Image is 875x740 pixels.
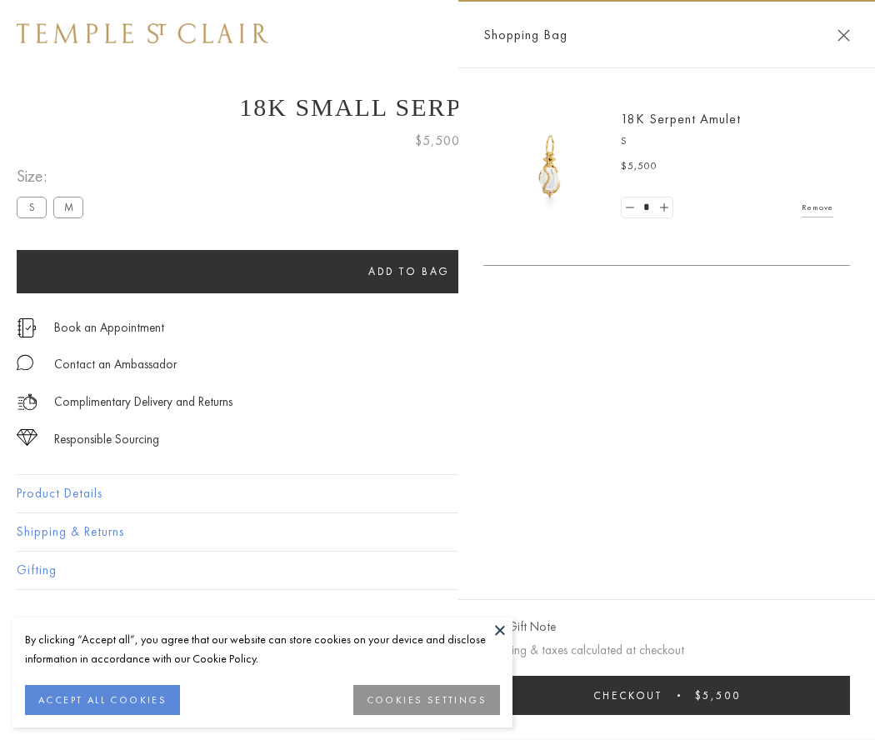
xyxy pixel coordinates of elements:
label: S [17,197,47,217]
p: Complimentary Delivery and Returns [54,392,232,412]
img: icon_appointment.svg [17,318,37,337]
div: Contact an Ambassador [54,354,177,375]
button: Gifting [17,552,858,589]
label: M [53,197,83,217]
p: Shipping & taxes calculated at checkout [483,640,850,661]
img: Temple St. Clair [17,23,268,43]
span: Shopping Bag [483,24,567,46]
span: $5,500 [415,130,460,152]
a: Remove [802,198,833,217]
button: Product Details [17,475,858,512]
div: By clicking “Accept all”, you agree that our website can store cookies on your device and disclos... [25,630,500,668]
h1: 18K Small Serpent Amulet [17,93,858,122]
img: icon_delivery.svg [17,392,37,412]
a: Set quantity to 2 [655,197,672,218]
span: Add to bag [368,264,450,278]
button: Checkout $5,500 [483,676,850,715]
div: Responsible Sourcing [54,429,159,450]
span: Size: [17,162,90,190]
span: $5,500 [621,158,657,175]
button: Shipping & Returns [17,513,858,551]
button: ACCEPT ALL COOKIES [25,685,180,715]
button: Add Gift Note [483,617,556,637]
button: Add to bag [17,250,802,293]
span: Checkout [593,688,662,702]
img: P51836-E11SERPPV [500,117,600,217]
a: Book an Appointment [54,318,164,337]
img: MessageIcon-01_2.svg [17,354,33,371]
a: 18K Serpent Amulet [621,110,741,127]
button: Close Shopping Bag [837,29,850,42]
span: $5,500 [695,688,741,702]
img: icon_sourcing.svg [17,429,37,446]
button: COOKIES SETTINGS [353,685,500,715]
p: S [621,133,833,150]
a: Set quantity to 0 [622,197,638,218]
